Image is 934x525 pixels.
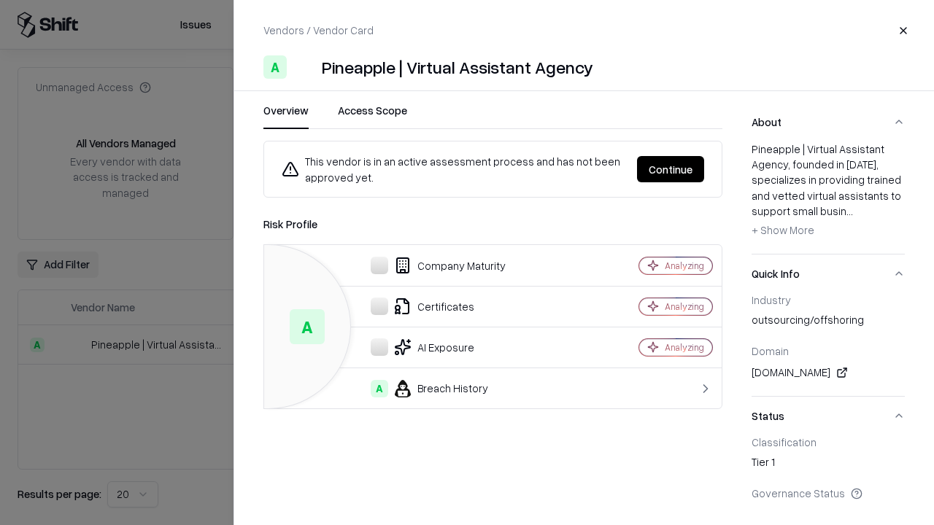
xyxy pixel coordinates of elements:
div: AI Exposure [276,338,588,356]
div: Quick Info [752,293,905,396]
div: This vendor is in an active assessment process and has not been approved yet. [282,153,625,185]
div: Pineapple | Virtual Assistant Agency, founded in [DATE], specializes in providing trained and vet... [752,141,905,242]
button: Access Scope [338,103,407,129]
span: + Show More [752,223,814,236]
div: [DOMAIN_NAME] [752,364,905,381]
div: Industry [752,293,905,306]
div: Risk Profile [263,215,722,233]
p: Vendors / Vendor Card [263,23,374,38]
button: Overview [263,103,309,129]
div: A [290,309,325,344]
div: About [752,141,905,254]
div: A [263,55,287,79]
div: Company Maturity [276,257,588,274]
div: Pineapple | Virtual Assistant Agency [322,55,593,79]
button: About [752,103,905,141]
button: Continue [637,156,704,182]
div: A [371,380,388,397]
div: Analyzing [665,300,704,313]
div: Governance Status [752,486,905,499]
button: Quick Info [752,254,905,293]
div: outsourcing/offshoring [752,312,905,332]
div: Domain [752,344,905,357]
button: + Show More [752,219,814,242]
div: Certificates [276,297,588,315]
div: Classification [752,435,905,448]
div: Breach History [276,380,588,397]
div: Analyzing [665,341,704,354]
span: ... [846,204,853,217]
div: Tier 1 [752,454,905,475]
div: Analyzing [665,260,704,272]
button: Status [752,397,905,435]
img: Pineapple | Virtual Assistant Agency [293,55,316,79]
